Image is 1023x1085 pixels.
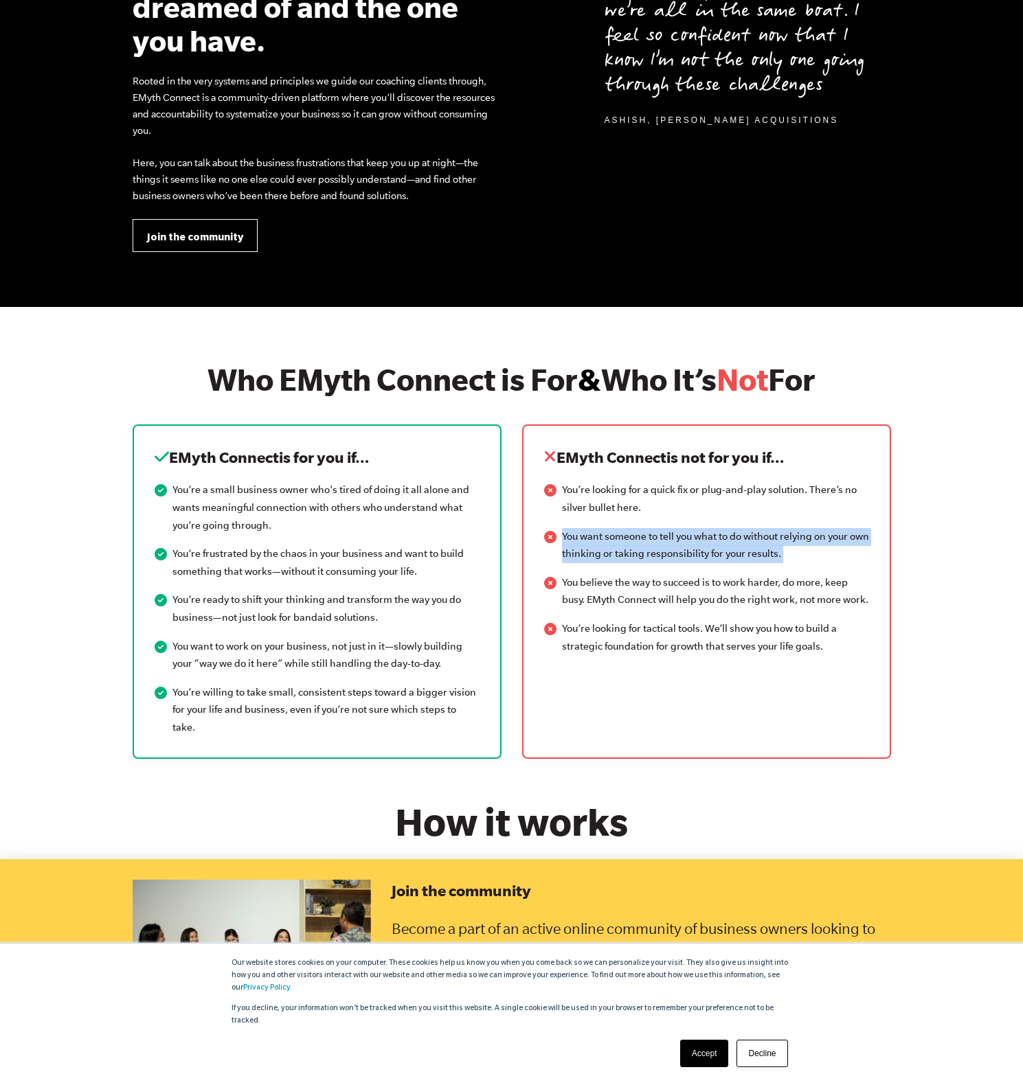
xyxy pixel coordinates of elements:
[232,1003,792,1027] p: If you decline, your information won’t be tracked when you visit this website. A single cookie wi...
[544,446,869,468] h3: EMyth Connect
[243,984,290,992] a: Privacy Policy
[544,574,869,609] li: You believe the way to succeed is to work harder, do more, keep busy. EMyth Connect will help you...
[717,362,768,396] em: Not
[680,1040,729,1067] a: Accept
[578,362,601,396] span: &
[133,880,372,1046] img: EC_LP_Sales_HOW_Join
[544,481,869,516] li: You’re looking for a quick fix or plug-and-play solution. There’s no silver bullet here.
[605,115,839,126] div: Ashish, [PERSON_NAME] Acquisitions
[392,880,890,901] h3: Join the community
[155,446,480,468] h3: EMyth Connect
[155,591,480,626] li: You’re ready to shift your thinking and transform the way you do business—not just look for banda...
[544,528,869,563] li: You want someone to tell you what to do without relying on your own thinking or taking responsibi...
[279,448,370,466] strong: is for you if…
[737,1040,787,1067] a: Decline
[232,957,792,994] p: Our website stores cookies on your computer. These cookies help us know you when you come back so...
[155,684,480,737] li: You’re willing to take small, consistent steps toward a bigger vision for your life and business,...
[544,620,869,655] li: You’re looking for tactical tools. We’ll show you how to build a strategic foundation for growth ...
[147,229,243,244] span: Join the community
[392,916,890,1040] p: Become a part of an active online community of business owners looking to grow their business wit...
[155,481,480,534] li: You’re a small business owner who's tired of doing it all alone and wants meaningful connection w...
[666,448,785,466] strong: is not for you if…
[133,219,258,252] a: Join the community
[229,800,794,844] h2: How it works
[133,73,502,139] p: Rooted in the very systems and principles we guide our coaching clients through, EMyth Connect is...
[133,362,891,397] h2: Who EMyth Connect is For Who It’s For
[155,638,480,673] li: You want to work on your business, not just in it—slowly building your “way we do it here” while ...
[133,155,502,204] p: Here, you can talk about the business frustrations that keep you up at night—the things it seems ...
[155,545,480,580] li: You’re frustrated by the chaos in your business and want to build something that works—without it...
